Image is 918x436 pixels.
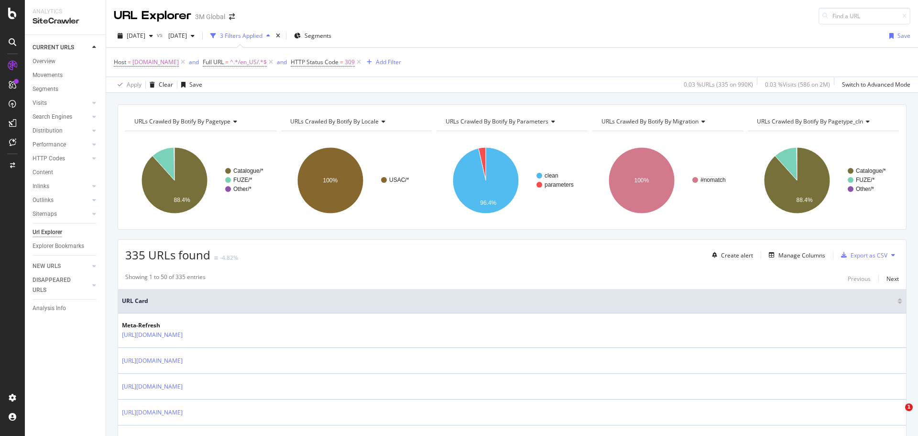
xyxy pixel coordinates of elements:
a: [URL][DOMAIN_NAME] [122,408,183,417]
span: 2025 Sep. 14th [127,32,145,40]
a: Url Explorer [33,227,99,237]
span: 335 URLs found [125,247,210,263]
svg: A chart. [592,139,742,222]
span: [DOMAIN_NAME] [132,56,179,69]
span: = [225,58,229,66]
div: Manage Columns [778,251,825,259]
button: Save [885,28,910,44]
a: Outlinks [33,195,89,205]
span: Segments [305,32,331,40]
div: Sitemaps [33,209,57,219]
div: SiteCrawler [33,16,98,27]
a: Sitemaps [33,209,89,219]
div: A chart. [437,139,586,222]
span: vs [157,31,164,39]
div: and [189,58,199,66]
div: Next [886,275,899,283]
span: = [128,58,131,66]
a: [URL][DOMAIN_NAME] [122,382,183,391]
text: #nomatch [700,177,726,183]
button: 3 Filters Applied [207,28,274,44]
a: Distribution [33,126,89,136]
div: 0.03 % Visits ( 586 on 2M ) [765,80,830,89]
svg: A chart. [748,139,897,222]
div: Create alert [721,251,753,259]
div: CURRENT URLS [33,43,74,53]
div: Visits [33,98,47,108]
h4: URLs Crawled By Botify By pagetype_cln [755,114,890,129]
div: Performance [33,140,66,150]
button: Apply [114,77,142,92]
div: Switch to Advanced Mode [842,80,910,89]
img: Equal [214,257,218,259]
div: Meta-Refresh [122,321,224,330]
a: DISAPPEARED URLS [33,275,89,295]
span: ^.*/en_US/.*$ [230,56,267,69]
button: [DATE] [164,28,198,44]
text: FUZE/* [233,177,252,183]
div: NEW URLS [33,261,61,271]
button: Next [886,273,899,284]
div: Segments [33,84,58,94]
text: USAC/* [389,177,409,183]
span: URLs Crawled By Botify By pagetype_cln [757,117,863,125]
a: [URL][DOMAIN_NAME] [122,356,183,366]
span: 1 [905,403,913,411]
div: 3 Filters Applied [220,32,262,40]
a: [URL][DOMAIN_NAME] [122,330,183,340]
div: Showing 1 to 50 of 335 entries [125,273,206,284]
text: Other/* [233,186,251,192]
button: Add Filter [363,56,401,68]
svg: A chart. [281,139,431,222]
div: Save [189,80,202,89]
button: and [277,57,287,67]
div: Inlinks [33,181,49,191]
text: parameters [545,181,574,188]
div: Search Engines [33,112,72,122]
div: -4.82% [220,254,238,262]
a: CURRENT URLS [33,43,89,53]
div: Previous [848,275,871,283]
button: Clear [146,77,173,92]
button: Export as CSV [837,247,887,263]
iframe: Intercom live chat [885,403,908,426]
div: times [274,31,282,41]
a: NEW URLS [33,261,89,271]
a: Analysis Info [33,303,99,313]
div: Apply [127,80,142,89]
div: 3M Global [195,12,225,22]
div: 0.03 % URLs ( 335 on 990K ) [684,80,753,89]
a: Content [33,168,99,178]
button: Save [177,77,202,92]
a: Movements [33,70,99,80]
text: 100% [634,177,649,184]
div: Add Filter [376,58,401,66]
span: = [340,58,343,66]
div: A chart. [125,139,275,222]
div: Movements [33,70,63,80]
div: Clear [159,80,173,89]
div: Distribution [33,126,63,136]
span: URLs Crawled By Botify By parameters [446,117,548,125]
span: 2025 Aug. 3rd [164,32,187,40]
span: Host [114,58,126,66]
span: URLs Crawled By Botify By locale [290,117,379,125]
a: Segments [33,84,99,94]
button: [DATE] [114,28,157,44]
span: 309 [345,56,355,69]
div: and [277,58,287,66]
h4: URLs Crawled By Botify By parameters [444,114,579,129]
span: URLs Crawled By Botify By migration [601,117,699,125]
text: FUZE/* [856,177,875,183]
span: HTTP Status Code [291,58,339,66]
text: Catalogue/* [233,168,263,174]
button: Segments [290,28,335,44]
div: Save [897,32,910,40]
div: Outlinks [33,195,54,205]
h4: URLs Crawled By Botify By migration [600,114,735,129]
text: 100% [323,177,338,184]
text: Other/* [856,186,874,192]
text: Catalogue/* [856,168,886,174]
a: Explorer Bookmarks [33,241,99,251]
